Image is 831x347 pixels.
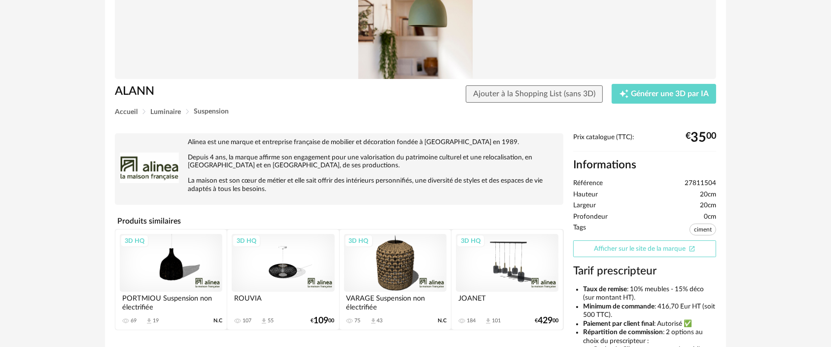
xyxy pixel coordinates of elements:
[213,317,222,324] span: N.C
[573,224,586,238] span: Tags
[686,134,716,142] div: € 00
[344,292,447,311] div: VARAGE Suspension non électrifiée
[120,138,558,147] p: Alinea est une marque et entreprise française de mobilier et décoration fondée à [GEOGRAPHIC_DATA...
[227,230,339,330] a: 3D HQ ROUVIA 107 Download icon 55 €10900
[466,85,603,103] button: Ajouter à la Shopping List (sans 3D)
[120,292,222,311] div: PORTMIOU Suspension non électrifiée
[573,179,603,188] span: Référence
[583,320,654,327] b: Paiement par client final
[583,303,655,310] b: Minimum de commande
[691,134,706,142] span: 35
[456,234,485,247] div: 3D HQ
[145,317,153,325] span: Download icon
[340,230,451,330] a: 3D HQ VARAGE Suspension non électrifiée 75 Download icon 43 N.C
[685,179,716,188] span: 27811504
[260,317,268,325] span: Download icon
[115,214,563,229] h4: Produits similaires
[535,317,558,324] div: € 00
[492,317,501,324] div: 101
[583,286,627,293] b: Taux de remise
[456,292,558,311] div: JOANET
[232,234,261,247] div: 3D HQ
[120,138,179,197] img: brand logo
[377,317,383,324] div: 43
[573,240,716,258] a: Afficher sur le site de la marqueOpen In New icon
[573,158,716,172] h2: Informations
[153,317,159,324] div: 19
[619,89,629,99] span: Creation icon
[573,264,716,278] h3: Tarif prescripteur
[131,317,137,324] div: 69
[150,109,181,116] span: Luminaire
[573,133,716,152] div: Prix catalogue (TTC):
[583,320,716,329] li: : Autorisé ✅
[115,230,227,330] a: 3D HQ PORTMIOU Suspension non électrifiée 69 Download icon 19 N.C
[583,285,716,303] li: : 10% meubles - 15% déco (sur montant HT).
[355,317,361,324] div: 75
[573,201,596,210] span: Largeur
[689,245,695,252] span: Open In New icon
[573,191,598,199] span: Hauteur
[120,234,149,247] div: 3D HQ
[612,84,716,104] button: Creation icon Générer une 3D par IA
[438,317,447,324] span: N.C
[583,329,663,336] b: Répartition de commission
[115,108,716,116] div: Breadcrumb
[115,84,360,99] h1: ALANN
[451,230,563,330] a: 3D HQ JOANET 184 Download icon 101 €42900
[314,317,329,324] span: 109
[242,317,251,324] div: 107
[467,317,476,324] div: 184
[573,213,608,222] span: Profondeur
[690,224,716,235] span: ciment
[115,109,138,116] span: Accueil
[370,317,377,325] span: Download icon
[583,303,716,320] li: : 416,70 Eur HT (soit 500 TTC).
[485,317,492,325] span: Download icon
[704,213,716,222] span: 0cm
[700,191,716,199] span: 20cm
[120,177,558,193] p: La maison est son cœur de métier et elle sait offrir des intérieurs personnifiés, une diversité d...
[345,234,373,247] div: 3D HQ
[473,90,595,98] span: Ajouter à la Shopping List (sans 3D)
[268,317,274,324] div: 55
[194,108,229,115] span: Suspension
[631,90,709,98] span: Générer une 3D par IA
[538,317,553,324] span: 429
[700,201,716,210] span: 20cm
[120,154,558,170] p: Depuis 4 ans, la marque affirme son engagement pour une valorisation du patrimoine culturel et un...
[311,317,335,324] div: € 00
[232,292,334,311] div: ROUVIA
